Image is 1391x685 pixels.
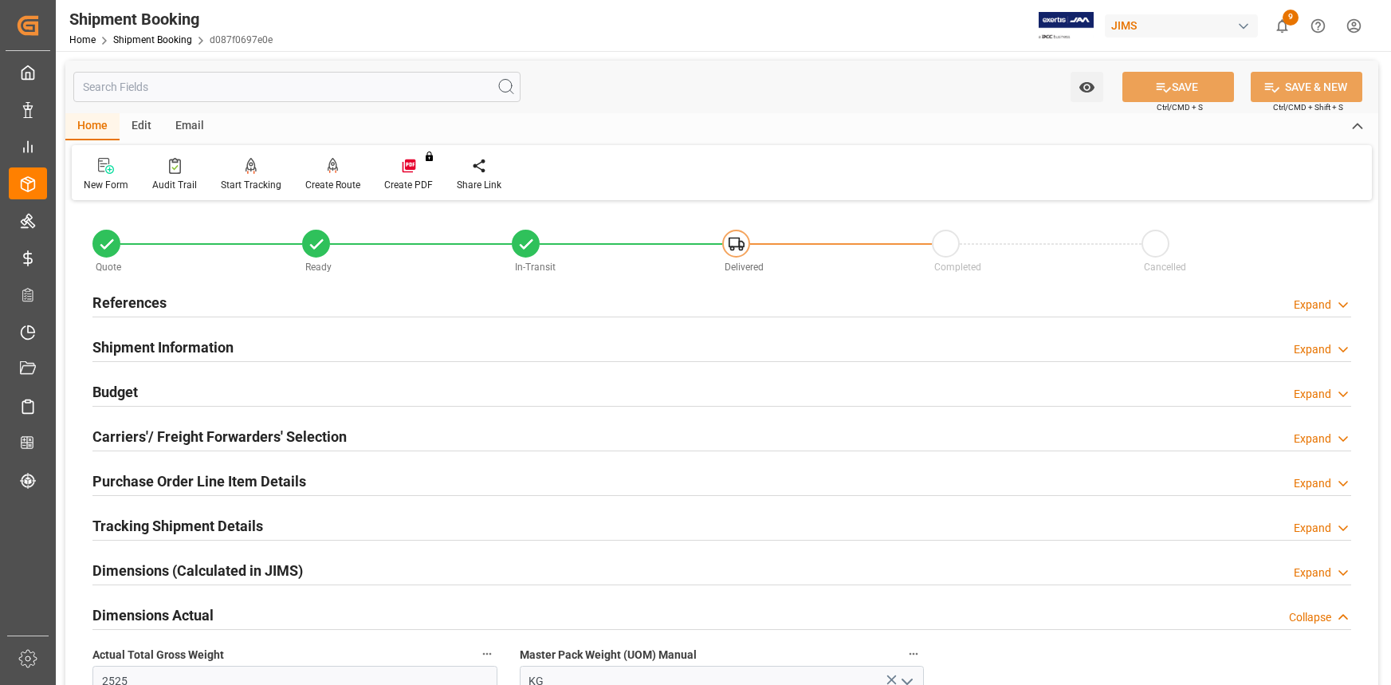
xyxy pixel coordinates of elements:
[1294,431,1331,447] div: Expand
[1071,72,1103,102] button: open menu
[96,262,121,273] span: Quote
[1289,609,1331,626] div: Collapse
[92,426,347,447] h2: Carriers'/ Freight Forwarders' Selection
[1294,386,1331,403] div: Expand
[1105,10,1264,41] button: JIMS
[73,72,521,102] input: Search Fields
[477,644,497,664] button: Actual Total Gross Weight
[221,178,281,192] div: Start Tracking
[1105,14,1258,37] div: JIMS
[515,262,556,273] span: In-Transit
[725,262,764,273] span: Delivered
[92,337,234,358] h2: Shipment Information
[69,7,273,31] div: Shipment Booking
[69,34,96,45] a: Home
[92,604,214,626] h2: Dimensions Actual
[163,113,216,140] div: Email
[520,647,697,663] span: Master Pack Weight (UOM) Manual
[1283,10,1299,26] span: 9
[92,381,138,403] h2: Budget
[1294,520,1331,537] div: Expand
[92,647,224,663] span: Actual Total Gross Weight
[1251,72,1362,102] button: SAVE & NEW
[113,34,192,45] a: Shipment Booking
[65,113,120,140] div: Home
[1294,297,1331,313] div: Expand
[1300,8,1336,44] button: Help Center
[1039,12,1094,40] img: Exertis%20JAM%20-%20Email%20Logo.jpg_1722504956.jpg
[152,178,197,192] div: Audit Trail
[1264,8,1300,44] button: show 9 new notifications
[1273,101,1343,113] span: Ctrl/CMD + Shift + S
[457,178,501,192] div: Share Link
[934,262,981,273] span: Completed
[92,515,263,537] h2: Tracking Shipment Details
[84,178,128,192] div: New Form
[1144,262,1186,273] span: Cancelled
[92,560,303,581] h2: Dimensions (Calculated in JIMS)
[1294,475,1331,492] div: Expand
[92,470,306,492] h2: Purchase Order Line Item Details
[120,113,163,140] div: Edit
[903,644,924,664] button: Master Pack Weight (UOM) Manual
[305,178,360,192] div: Create Route
[1122,72,1234,102] button: SAVE
[1157,101,1203,113] span: Ctrl/CMD + S
[1294,565,1331,581] div: Expand
[1294,341,1331,358] div: Expand
[92,292,167,313] h2: References
[305,262,332,273] span: Ready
